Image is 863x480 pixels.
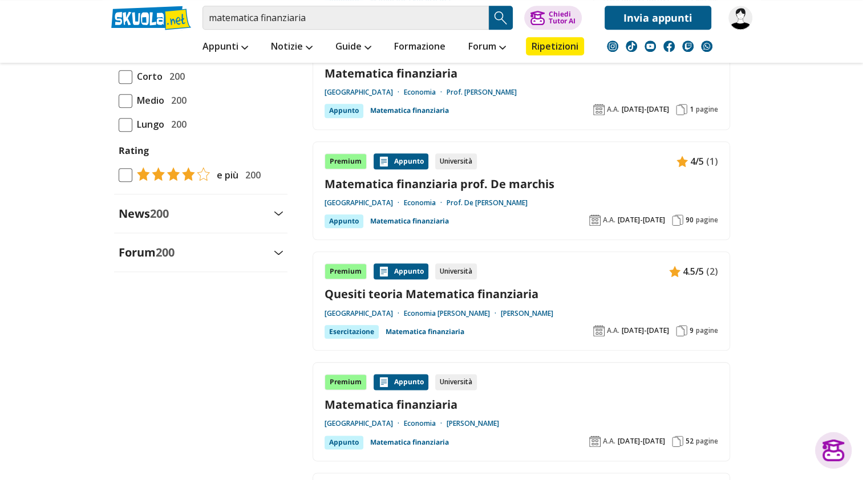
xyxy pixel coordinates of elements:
[119,143,283,158] label: Rating
[690,105,694,114] span: 1
[593,325,605,336] img: Anno accademico
[132,69,163,84] span: Corto
[325,176,718,192] a: Matematica finanziaria prof. De marchis
[374,374,428,390] div: Appunto
[200,37,251,58] a: Appunti
[378,376,390,388] img: Appunti contenuto
[690,326,694,335] span: 9
[167,117,187,132] span: 200
[465,37,509,58] a: Forum
[374,153,428,169] div: Appunto
[274,250,283,255] img: Apri e chiudi sezione
[132,117,164,132] span: Lungo
[241,168,261,182] span: 200
[435,263,477,279] div: Università
[701,40,712,52] img: WhatsApp
[696,326,718,335] span: pagine
[607,326,619,335] span: A.A.
[274,211,283,215] img: Apri e chiudi sezione
[404,419,447,428] a: Economia
[696,215,718,225] span: pagine
[447,88,517,97] a: Prof. [PERSON_NAME]
[447,198,528,208] a: Prof. De [PERSON_NAME]
[132,93,164,108] span: Medio
[325,325,379,339] div: Esercitazione
[404,88,447,97] a: Economia
[325,153,367,169] div: Premium
[325,104,363,117] div: Appunto
[645,40,656,52] img: youtube
[202,6,489,30] input: Cerca appunti, riassunti o versioni
[370,104,449,117] a: Matematica finanziaria
[589,436,601,447] img: Anno accademico
[404,198,447,208] a: Economia
[132,167,210,181] img: tasso di risposta 4+
[489,6,513,30] button: Search Button
[501,309,553,318] a: [PERSON_NAME]
[728,6,752,30] img: corallopaolo44
[492,9,509,26] img: Cerca appunti, riassunti o versioni
[119,245,175,260] label: Forum
[669,266,680,277] img: Appunti contenuto
[696,437,718,446] span: pagine
[167,93,187,108] span: 200
[374,263,428,279] div: Appunto
[622,105,669,114] span: [DATE]-[DATE]
[676,104,687,115] img: Pagine
[150,206,169,221] span: 200
[370,436,449,449] a: Matematica finanziaria
[391,37,448,58] a: Formazione
[618,437,665,446] span: [DATE]-[DATE]
[325,419,404,428] a: [GEOGRAPHIC_DATA]
[524,6,582,30] button: ChiediTutor AI
[626,40,637,52] img: tiktok
[607,40,618,52] img: instagram
[325,286,718,302] a: Quesiti teoria Matematica finanziaria
[165,69,185,84] span: 200
[156,245,175,260] span: 200
[325,66,718,81] a: Matematica finanziaria
[378,156,390,167] img: Appunti contenuto
[663,40,675,52] img: facebook
[605,6,711,30] a: Invia appunti
[447,419,499,428] a: [PERSON_NAME]
[378,266,390,277] img: Appunti contenuto
[696,105,718,114] span: pagine
[676,325,687,336] img: Pagine
[325,397,718,412] a: Matematica finanziaria
[706,264,718,279] span: (2)
[325,263,367,279] div: Premium
[618,215,665,225] span: [DATE]-[DATE]
[119,206,169,221] label: News
[325,374,367,390] div: Premium
[683,264,704,279] span: 4.5/5
[706,154,718,169] span: (1)
[325,88,404,97] a: [GEOGRAPHIC_DATA]
[686,437,694,446] span: 52
[690,154,704,169] span: 4/5
[676,156,688,167] img: Appunti contenuto
[589,214,601,226] img: Anno accademico
[325,436,363,449] div: Appunto
[212,168,238,182] span: e più
[333,37,374,58] a: Guide
[622,326,669,335] span: [DATE]-[DATE]
[325,214,363,228] div: Appunto
[435,374,477,390] div: Università
[603,437,615,446] span: A.A.
[672,214,683,226] img: Pagine
[370,214,449,228] a: Matematica finanziaria
[404,309,501,318] a: Economia [PERSON_NAME]
[386,325,464,339] a: Matematica finanziaria
[603,215,615,225] span: A.A.
[325,198,404,208] a: [GEOGRAPHIC_DATA]
[686,215,694,225] span: 90
[593,104,605,115] img: Anno accademico
[435,153,477,169] div: Università
[607,105,619,114] span: A.A.
[682,40,694,52] img: twitch
[268,37,315,58] a: Notizie
[548,11,575,25] div: Chiedi Tutor AI
[325,309,404,318] a: [GEOGRAPHIC_DATA]
[526,37,584,55] a: Ripetizioni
